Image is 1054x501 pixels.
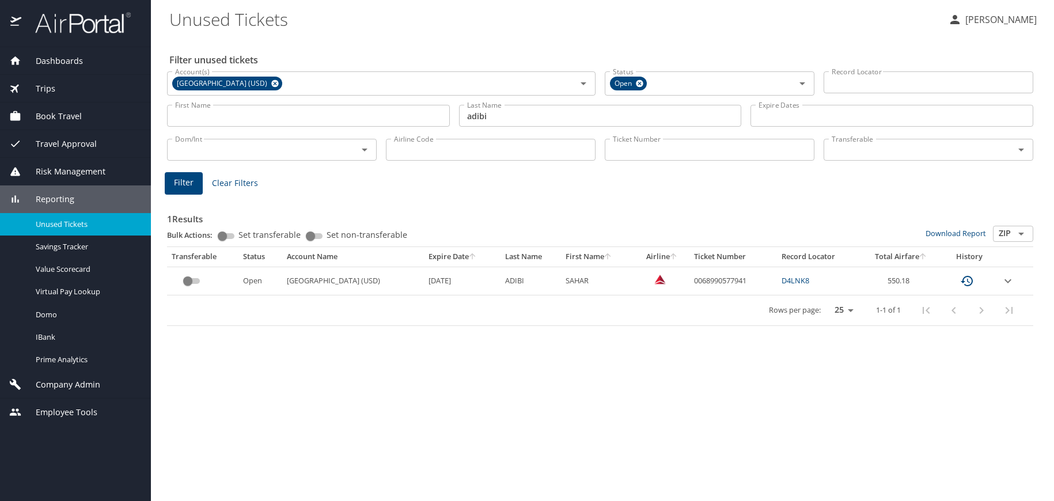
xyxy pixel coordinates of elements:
td: 550.18 [860,267,942,295]
button: Open [1013,226,1029,242]
div: Transferable [172,252,234,262]
button: Filter [165,172,203,195]
th: Account Name [282,247,424,267]
a: Download Report [926,228,986,238]
span: Filter [174,176,194,190]
button: Open [1013,142,1029,158]
span: Clear Filters [212,176,258,191]
span: Company Admin [21,378,100,391]
td: [GEOGRAPHIC_DATA] (USD) [282,267,424,295]
span: Value Scorecard [36,264,137,275]
th: Status [238,247,282,267]
span: Set non-transferable [327,231,407,239]
button: Clear Filters [207,173,263,194]
th: Total Airfare [860,247,942,267]
span: Virtual Pay Lookup [36,286,137,297]
button: expand row [1001,274,1015,288]
th: History [942,247,996,267]
span: Dashboards [21,55,83,67]
span: Unused Tickets [36,219,137,230]
table: custom pagination table [167,247,1033,326]
span: Open [610,78,639,90]
button: Open [357,142,373,158]
td: SAHAR [561,267,635,295]
span: Set transferable [238,231,301,239]
button: Open [575,75,592,92]
a: D4LNK8 [782,275,809,286]
span: Domo [36,309,137,320]
span: Savings Tracker [36,241,137,252]
h1: Unused Tickets [169,1,939,37]
div: Open [610,77,647,90]
span: Reporting [21,193,74,206]
button: sort [919,253,927,261]
span: Trips [21,82,55,95]
th: First Name [561,247,635,267]
td: ADIBI [501,267,562,295]
button: sort [670,253,678,261]
td: 0068990577941 [689,267,777,295]
p: Bulk Actions: [167,230,222,240]
h3: 1 Results [167,206,1033,226]
p: [PERSON_NAME] [962,13,1037,26]
th: Record Locator [777,247,860,267]
button: sort [604,253,612,261]
img: airportal-logo.png [22,12,131,34]
p: 1-1 of 1 [876,306,901,314]
td: Open [238,267,282,295]
th: Last Name [501,247,562,267]
button: [PERSON_NAME] [943,9,1041,30]
span: Prime Analytics [36,354,137,365]
th: Airline [635,247,689,267]
img: Delta Airlines [654,274,666,285]
button: Open [794,75,810,92]
span: Risk Management [21,165,105,178]
div: [GEOGRAPHIC_DATA] (USD) [172,77,282,90]
h2: Filter unused tickets [169,51,1036,69]
th: Expire Date [424,247,500,267]
span: [GEOGRAPHIC_DATA] (USD) [172,78,274,90]
select: rows per page [825,302,858,319]
td: [DATE] [424,267,500,295]
span: IBank [36,332,137,343]
button: sort [469,253,477,261]
p: Rows per page: [769,306,821,314]
span: Book Travel [21,110,82,123]
img: icon-airportal.png [10,12,22,34]
span: Travel Approval [21,138,97,150]
th: Ticket Number [689,247,777,267]
span: Employee Tools [21,406,97,419]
